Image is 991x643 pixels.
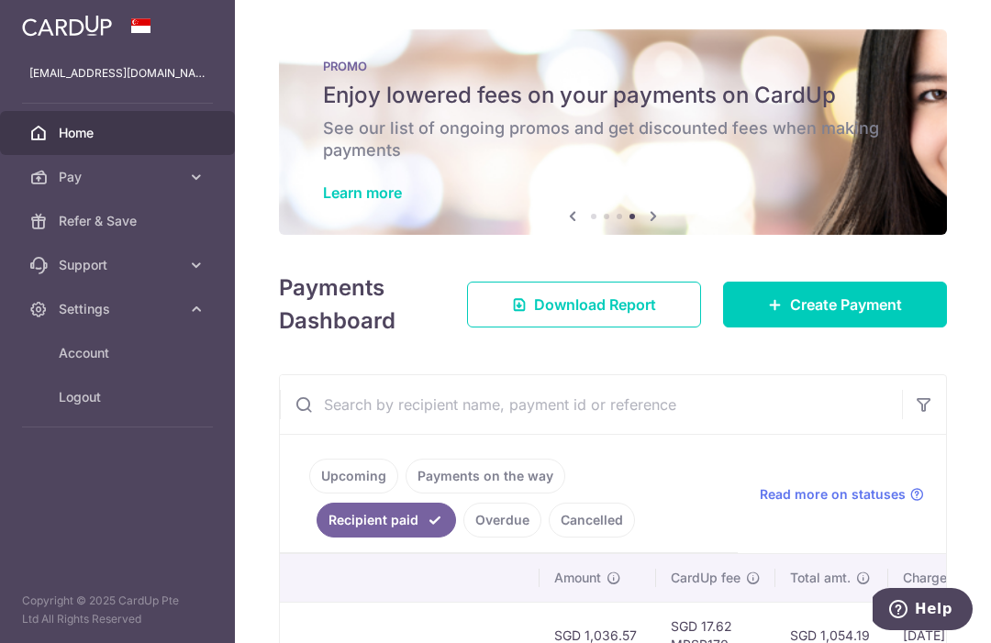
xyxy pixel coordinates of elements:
[406,459,565,493] a: Payments on the way
[760,485,924,504] a: Read more on statuses
[59,300,180,318] span: Settings
[723,282,947,327] a: Create Payment
[59,124,180,142] span: Home
[554,569,601,587] span: Amount
[59,168,180,186] span: Pay
[323,81,903,110] h5: Enjoy lowered fees on your payments on CardUp
[59,212,180,230] span: Refer & Save
[549,503,635,538] a: Cancelled
[279,272,434,338] h4: Payments Dashboard
[463,503,541,538] a: Overdue
[873,588,973,634] iframe: Opens a widget where you can find more information
[59,256,180,274] span: Support
[29,64,206,83] p: [EMAIL_ADDRESS][DOMAIN_NAME]
[280,375,902,434] input: Search by recipient name, payment id or reference
[59,388,180,406] span: Logout
[122,554,540,602] th: Payment details
[323,183,402,202] a: Learn more
[323,117,903,161] h6: See our list of ongoing promos and get discounted fees when making payments
[323,59,903,73] p: PROMO
[467,282,701,327] a: Download Report
[671,569,740,587] span: CardUp fee
[309,459,398,493] a: Upcoming
[790,294,902,316] span: Create Payment
[760,485,906,504] span: Read more on statuses
[22,15,112,37] img: CardUp
[534,294,656,316] span: Download Report
[317,503,456,538] a: Recipient paid
[59,344,180,362] span: Account
[903,569,978,587] span: Charge date
[137,617,525,636] div: Condo & MCST. 2813
[790,569,851,587] span: Total amt.
[279,29,947,235] img: Latest Promos banner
